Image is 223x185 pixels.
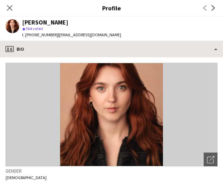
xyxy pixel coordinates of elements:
[204,153,217,166] div: Open photos pop-in
[58,32,121,37] span: | [EMAIL_ADDRESS][DOMAIN_NAME]
[6,168,217,174] h3: Gender
[6,175,47,180] span: [DEMOGRAPHIC_DATA]
[6,63,217,166] img: Crew avatar or photo
[22,32,58,37] span: t. [PHONE_NUMBER]
[22,19,68,26] div: [PERSON_NAME]
[26,26,43,31] span: Not rated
